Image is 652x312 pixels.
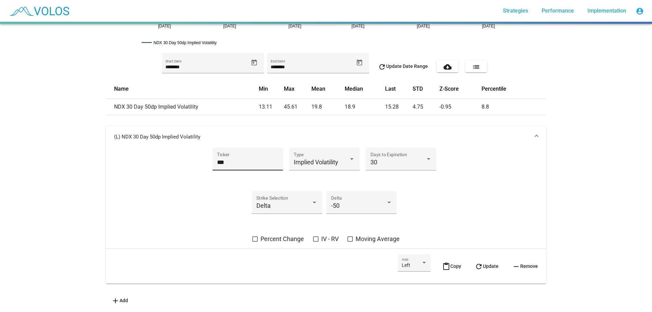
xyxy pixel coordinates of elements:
td: NDX 30 Day 50dp Implied Volatility [106,99,259,115]
img: blue_transparent.png [5,2,73,19]
span: Implied Volatility [294,159,338,166]
span: Delta [256,202,271,209]
mat-icon: list [472,63,480,71]
span: Add [111,298,128,303]
span: Performance [542,7,574,14]
button: Change sorting for name [114,86,129,92]
button: Change sorting for z_score [439,86,459,92]
span: -50 [331,202,340,209]
span: Left [402,262,410,268]
span: Copy [442,263,461,269]
button: Open calendar [354,57,365,69]
button: Change sorting for last [385,86,396,92]
button: Change sorting for mean [311,86,325,92]
button: Change sorting for min [259,86,268,92]
span: Implementation [587,7,626,14]
mat-icon: account_circle [636,7,644,15]
mat-icon: content_paste [442,262,450,271]
button: Change sorting for max [284,86,294,92]
mat-icon: add [111,297,120,305]
a: Implementation [582,5,632,17]
button: Update Date Range [373,60,433,72]
mat-icon: refresh [475,262,483,271]
span: Update Date Range [378,63,428,69]
span: 30 [370,159,377,166]
button: Change sorting for percentile [482,86,506,92]
button: Add [106,294,133,307]
button: Remove [507,254,543,278]
button: Open calendar [248,57,260,69]
td: 4.75 [413,99,439,115]
mat-icon: remove [512,262,520,271]
span: IV - RV [321,235,339,243]
button: Change sorting for median [345,86,363,92]
button: Copy [437,254,467,278]
td: 19.8 [311,99,345,115]
span: Percent Change [260,235,304,243]
span: Remove [512,263,538,269]
mat-icon: cloud_download [443,63,452,71]
mat-icon: refresh [378,63,386,71]
button: Update [469,254,504,278]
td: 8.8 [482,99,546,115]
div: (L) NDX 30 Day 50dp Implied Volatility [106,148,546,283]
td: 45.61 [284,99,311,115]
mat-expansion-panel-header: (L) NDX 30 Day 50dp Implied Volatility [106,126,546,148]
span: Strategies [503,7,528,14]
span: Moving Average [356,235,400,243]
button: Change sorting for std [413,86,423,92]
mat-panel-title: (L) NDX 30 Day 50dp Implied Volatility [114,133,530,140]
a: Performance [536,5,579,17]
a: Strategies [497,5,533,17]
span: Update [475,263,499,269]
td: 18.9 [345,99,385,115]
td: 15.28 [385,99,413,115]
td: -0.95 [439,99,482,115]
td: 13.11 [259,99,284,115]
